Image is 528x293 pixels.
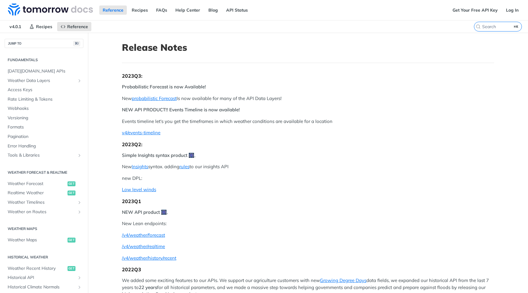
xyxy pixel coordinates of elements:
[8,143,82,149] span: Error Handling
[476,24,481,29] svg: Search
[8,124,82,130] span: Formats
[67,24,88,29] span: Reference
[122,175,494,182] p: new DPL:
[5,67,83,76] a: [DATE][DOMAIN_NAME] APIs
[8,275,75,281] span: Historical API
[8,78,75,84] span: Weather Data Layers
[503,6,522,15] a: Log In
[8,209,75,215] span: Weather on Routes
[122,209,494,216] p: 🎆 ,
[122,232,165,238] a: /v4/weather/forecast
[205,6,221,15] a: Blog
[5,95,83,104] a: Rate Limiting & Tokens
[5,113,83,123] a: Versioning
[122,243,165,249] a: /v4/weather/realtime
[5,264,83,273] a: Weather Recent Historyget
[5,104,83,113] a: Webhooks
[8,265,66,272] span: Weather Recent History
[68,191,75,195] span: get
[179,164,189,169] a: rules
[5,283,83,292] a: Historical Climate NormalsShow subpages for Historical Climate Normals
[5,123,83,132] a: Formats
[77,210,82,214] button: Show subpages for Weather on Routes
[172,6,204,15] a: Help Center
[5,226,83,232] h2: Weather Maps
[8,152,75,158] span: Tools & Libraries
[77,153,82,158] button: Show subpages for Tools & Libraries
[139,284,157,290] strong: 22 years
[122,118,494,125] p: Events timeline let's you get the timeframes in which weather conditions are available for a loca...
[122,130,160,135] a: v4/events-timeline
[57,22,91,31] a: Reference
[8,134,82,140] span: Pagination
[153,6,170,15] a: FAQs
[8,115,82,121] span: Versioning
[77,275,82,280] button: Show subpages for Historical API
[73,41,80,46] span: ⌘/
[122,42,494,53] h1: Release Notes
[8,87,82,93] span: Access Keys
[128,6,151,15] a: Recipes
[8,237,66,243] span: Weather Maps
[122,152,494,159] p: 🎆 ,
[122,187,156,192] a: Low level winds
[5,254,83,260] h2: Historical Weather
[68,181,75,186] span: get
[122,95,494,102] p: New Is now available for many of the API Data Layers!
[122,163,494,170] p: New syntax. adding to our insights API
[449,6,501,15] a: Get Your Free API Key
[26,22,56,31] a: Recipes
[5,188,83,198] a: Realtime Weatherget
[320,277,366,283] a: Growing Degree Days
[68,238,75,243] span: get
[8,190,66,196] span: Realtime Weather
[122,266,494,273] div: 2022Q3
[122,209,160,215] strong: NEW API product
[223,6,251,15] a: API Status
[5,207,83,217] a: Weather on RoutesShow subpages for Weather on Routes
[8,96,82,102] span: Rate Limiting & Tokens
[5,132,83,141] a: Pagination
[122,107,240,113] strong: NEW API PRODUCT!! Events Timeline is now available!
[122,73,494,79] div: 2023Q3:
[68,266,75,271] span: get
[5,39,83,48] button: JUMP TO⌘/
[512,24,520,30] kbd: ⌘K
[122,255,176,261] a: /v4/weather/history/recent
[122,152,187,158] strong: Simple Insights syntax product
[5,198,83,207] a: Weather TimelinesShow subpages for Weather Timelines
[122,220,494,227] p: New Lean endpoints:
[99,6,127,15] a: Reference
[122,84,206,90] strong: Probabilistic Forecast is now Available!
[8,199,75,206] span: Weather Timelines
[5,179,83,188] a: Weather Forecastget
[132,164,148,169] a: Insights
[8,181,66,187] span: Weather Forecast
[5,273,83,282] a: Historical APIShow subpages for Historical API
[8,284,75,290] span: Historical Climate Normals
[8,3,93,16] img: Tomorrow.io Weather API Docs
[5,236,83,245] a: Weather Mapsget
[77,78,82,83] button: Show subpages for Weather Data Layers
[77,285,82,290] button: Show subpages for Historical Climate Normals
[36,24,52,29] span: Recipes
[8,106,82,112] span: Webhooks
[6,22,24,31] span: v4.0.1
[132,95,177,101] a: probabilistic Forecast
[5,151,83,160] a: Tools & LibrariesShow subpages for Tools & Libraries
[5,76,83,85] a: Weather Data LayersShow subpages for Weather Data Layers
[5,57,83,63] h2: Fundamentals
[77,200,82,205] button: Show subpages for Weather Timelines
[8,68,82,74] span: [DATE][DOMAIN_NAME] APIs
[5,170,83,175] h2: Weather Forecast & realtime
[5,85,83,95] a: Access Keys
[5,142,83,151] a: Error Handling
[122,141,494,147] div: 2023Q2:
[122,198,494,204] div: 2023Q1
